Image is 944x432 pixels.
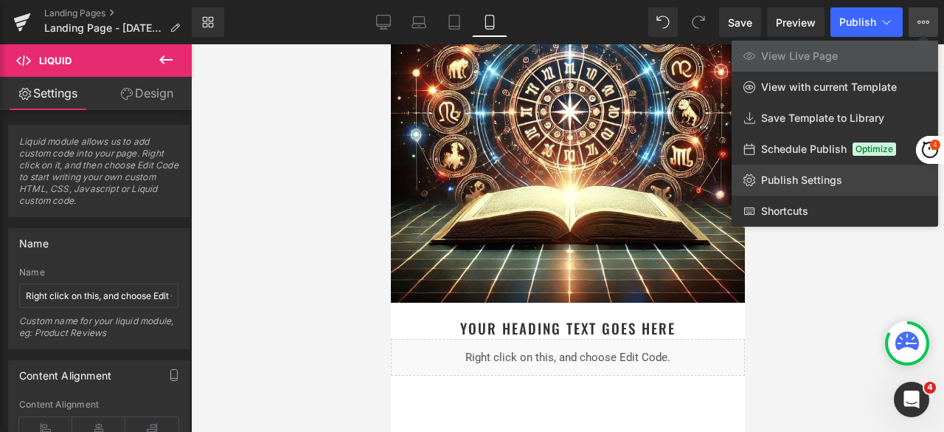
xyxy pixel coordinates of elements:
button: Publish [830,7,903,37]
span: Liquid [39,55,72,66]
span: Liquid module allows us to add custom code into your page. Right click on it, and then choose Edi... [19,136,178,216]
a: Desktop [366,7,401,37]
span: Schedule Publish [761,143,847,156]
div: Name [19,267,178,278]
button: View Live PageView with current TemplateSave Template to LibrarySchedule PublishOptimizePublish S... [909,7,938,37]
div: Content Alignment [19,400,178,410]
a: Mobile [472,7,507,37]
a: Tablet [437,7,472,37]
span: View Live Page [761,49,838,63]
a: Preview [767,7,825,37]
div: Content Alignment [19,361,111,382]
span: Publish [839,16,876,28]
div: Name [19,229,49,250]
div: Custom name for your liquid module, eg: Product Reviews [19,315,178,349]
span: View with current Template [761,80,897,94]
span: Save Template to Library [761,112,884,125]
span: Publish Settings [761,174,842,187]
span: Landing Page - [DATE] 10:47:18 [44,22,164,34]
span: Preview [776,15,816,30]
span: Optimize [853,143,896,156]
span: 4 [924,382,936,394]
button: Redo [684,7,713,37]
iframe: Intercom live chat [894,382,929,417]
span: Shortcuts [761,205,808,218]
a: Laptop [401,7,437,37]
a: New Library [192,7,224,37]
span: Save [728,15,752,30]
button: Undo [648,7,678,37]
a: Landing Pages [44,7,192,19]
a: Design [99,77,195,110]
